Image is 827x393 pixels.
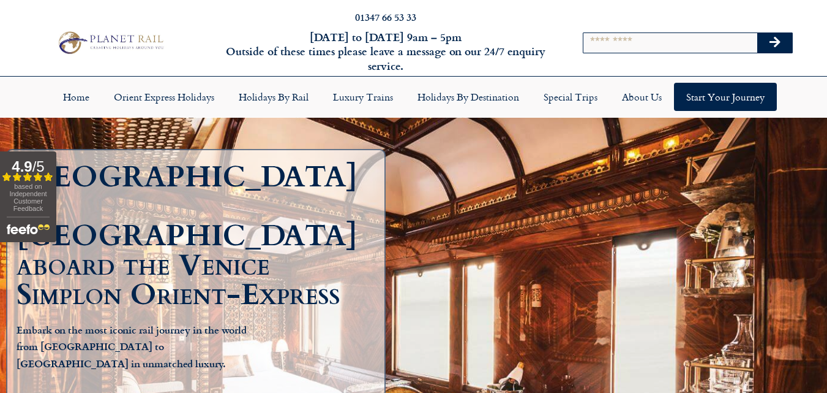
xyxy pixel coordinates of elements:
a: Holidays by Rail [226,83,321,111]
button: Search [757,33,793,53]
a: Start your Journey [674,83,777,111]
a: Holidays by Destination [405,83,531,111]
img: Planet Rail Train Holidays Logo [54,29,167,56]
a: Home [51,83,102,111]
a: Luxury Trains [321,83,405,111]
a: About Us [610,83,674,111]
strong: Embark on the most iconic rail journey in the world from [GEOGRAPHIC_DATA] to [GEOGRAPHIC_DATA] i... [17,322,247,370]
a: 01347 66 53 33 [355,10,416,24]
a: Special Trips [531,83,610,111]
a: Orient Express Holidays [102,83,226,111]
h6: [DATE] to [DATE] 9am – 5pm Outside of these times please leave a message on our 24/7 enquiry serv... [223,30,548,73]
nav: Menu [6,83,821,111]
h1: [GEOGRAPHIC_DATA] to [GEOGRAPHIC_DATA] aboard the Venice Simplon Orient-Express [17,162,381,310]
